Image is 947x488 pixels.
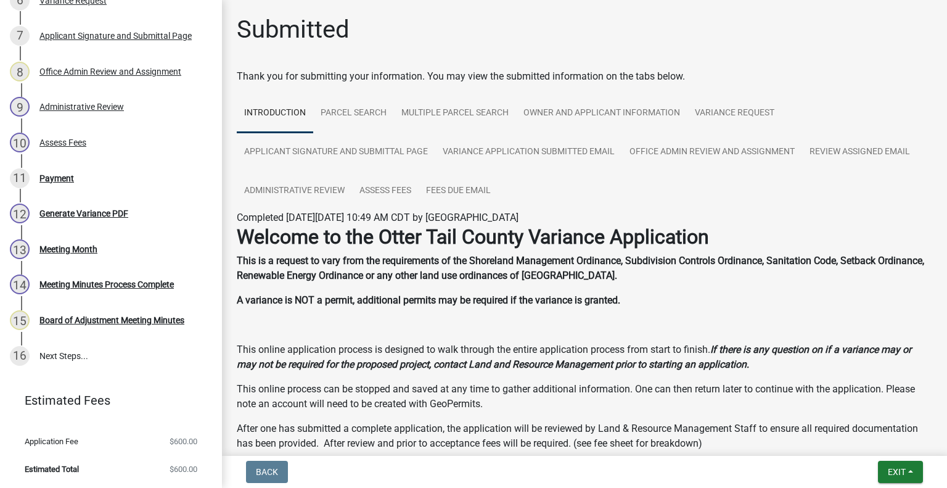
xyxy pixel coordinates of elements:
a: Estimated Fees [10,388,202,413]
a: Parcel search [313,94,394,133]
a: Variance Request [687,94,782,133]
a: Owner and Applicant Information [516,94,687,133]
div: Office Admin Review and Assignment [39,67,181,76]
div: Applicant Signature and Submittal Page [39,31,192,40]
div: Payment [39,174,74,183]
div: 7 [10,26,30,46]
div: 9 [10,97,30,117]
div: Meeting Month [39,245,97,254]
a: Review Assigned Email [802,133,917,172]
a: Multiple Parcel Search [394,94,516,133]
div: Meeting Minutes Process Complete [39,280,174,289]
strong: A variance is NOT a permit, additional permits may be required if the variance is granted. [237,294,620,306]
a: Variance Application Submitted Email [435,133,622,172]
a: Fees Due Email [419,172,498,211]
span: Completed [DATE][DATE] 10:49 AM CDT by [GEOGRAPHIC_DATA] [237,212,519,223]
span: $600.00 [170,465,197,473]
div: 10 [10,133,30,152]
div: 14 [10,275,30,294]
div: Board of Adjustment Meeting Minutes [39,316,184,325]
span: Back [256,467,278,477]
p: After one has submitted a complete application, the application will be reviewed by Land & Resour... [237,421,932,451]
span: Exit [888,467,906,477]
div: 15 [10,310,30,330]
span: Estimated Total [25,465,79,473]
div: 12 [10,204,30,223]
span: Application Fee [25,437,78,445]
div: Generate Variance PDF [39,209,128,218]
div: Administrative Review [39,102,124,111]
strong: This is a request to vary from the requirements of the Shoreland Management Ordinance, Subdivisio... [237,255,924,281]
h1: Submitted [237,15,350,44]
div: Assess Fees [39,138,86,147]
a: Administrative Review [237,172,352,211]
div: Thank you for submitting your information. You may view the submitted information on the tabs below. [237,69,932,84]
strong: Welcome to the Otter Tail County Variance Application [237,225,709,249]
p: This online process can be stopped and saved at any time to gather additional information. One ca... [237,382,932,411]
div: 13 [10,239,30,259]
button: Exit [878,461,923,483]
div: 8 [10,62,30,81]
a: Assess Fees [352,172,419,211]
div: 16 [10,346,30,366]
a: Office Admin Review and Assignment [622,133,802,172]
span: $600.00 [170,437,197,445]
div: 11 [10,168,30,188]
a: Applicant Signature and Submittal Page [237,133,435,172]
a: Introduction [237,94,313,133]
p: This online application process is designed to walk through the entire application process from s... [237,342,932,372]
button: Back [246,461,288,483]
